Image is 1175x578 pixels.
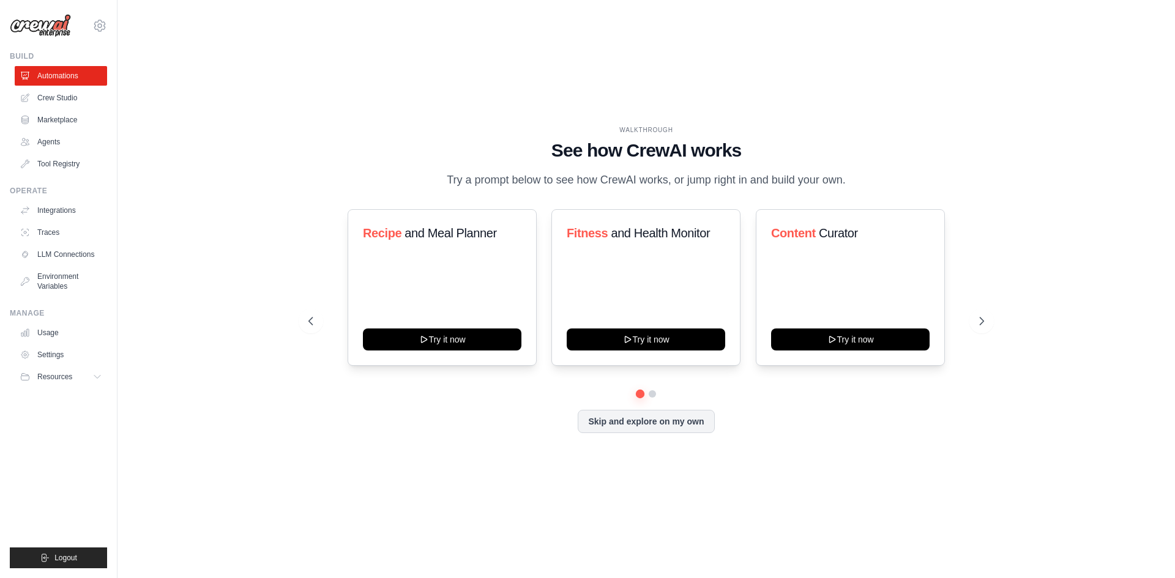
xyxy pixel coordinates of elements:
[15,201,107,220] a: Integrations
[441,171,852,189] p: Try a prompt below to see how CrewAI works, or jump right in and build your own.
[10,547,107,568] button: Logout
[15,132,107,152] a: Agents
[15,367,107,387] button: Resources
[611,226,711,240] span: and Health Monitor
[308,125,984,135] div: WALKTHROUGH
[405,226,496,240] span: and Meal Planner
[15,154,107,174] a: Tool Registry
[771,328,930,350] button: Try it now
[363,226,401,240] span: Recipe
[567,328,725,350] button: Try it now
[15,66,107,86] a: Automations
[771,226,816,240] span: Content
[308,139,984,161] h1: See how CrewAI works
[363,328,521,350] button: Try it now
[37,372,72,382] span: Resources
[15,223,107,242] a: Traces
[15,88,107,108] a: Crew Studio
[15,345,107,365] a: Settings
[567,226,608,240] span: Fitness
[15,267,107,296] a: Environment Variables
[15,245,107,264] a: LLM Connections
[819,226,858,240] span: Curator
[54,553,77,563] span: Logout
[10,14,71,37] img: Logo
[15,323,107,343] a: Usage
[10,186,107,196] div: Operate
[10,308,107,318] div: Manage
[578,410,714,433] button: Skip and explore on my own
[10,51,107,61] div: Build
[15,110,107,130] a: Marketplace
